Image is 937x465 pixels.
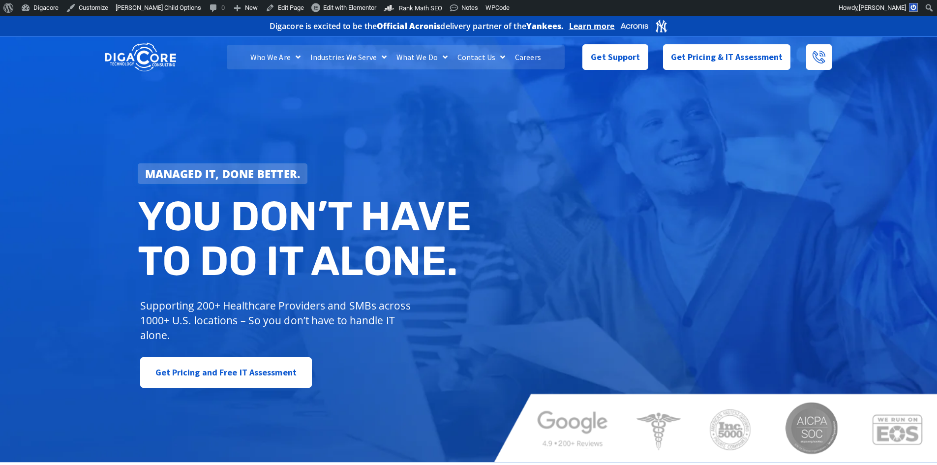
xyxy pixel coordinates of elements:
[227,45,564,69] nav: Menu
[105,42,176,73] img: DigaCore Technology Consulting
[155,363,297,382] span: Get Pricing and Free IT Assessment
[453,45,510,69] a: Contact Us
[663,44,791,70] a: Get Pricing & IT Assessment
[399,4,442,12] span: Rank Math SEO
[140,298,415,342] p: Supporting 200+ Healthcare Providers and SMBs across 1000+ U.S. locations – So you don’t have to ...
[526,21,564,31] b: Yankees.
[859,4,906,11] span: [PERSON_NAME]
[591,47,640,67] span: Get Support
[145,166,301,181] strong: Managed IT, done better.
[138,163,308,184] a: Managed IT, done better.
[270,22,564,30] h2: Digacore is excited to be the delivery partner of the
[392,45,453,69] a: What We Do
[510,45,546,69] a: Careers
[323,4,376,11] span: Edit with Elementor
[377,21,441,31] b: Official Acronis
[138,194,476,284] h2: You don’t have to do IT alone.
[245,45,305,69] a: Who We Are
[140,357,312,388] a: Get Pricing and Free IT Assessment
[569,21,615,31] a: Learn more
[305,45,392,69] a: Industries We Serve
[620,19,668,33] img: Acronis
[671,47,783,67] span: Get Pricing & IT Assessment
[582,44,648,70] a: Get Support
